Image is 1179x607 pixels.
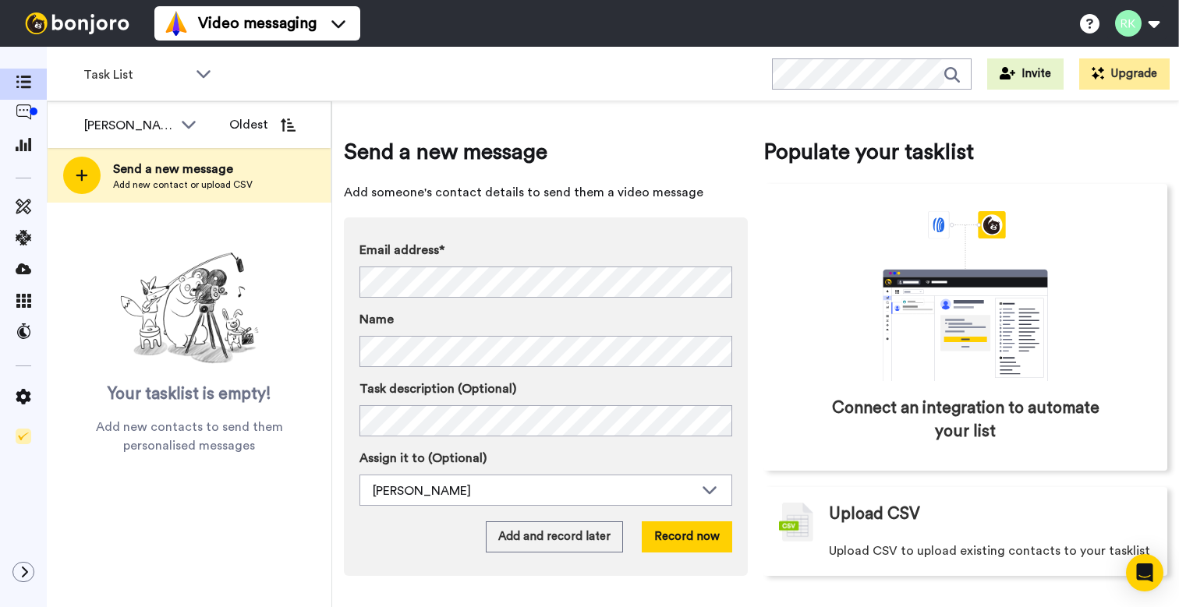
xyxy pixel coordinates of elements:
button: Upgrade [1079,58,1170,90]
button: Oldest [218,109,307,140]
div: [PERSON_NAME] [373,482,694,500]
img: Checklist.svg [16,429,31,444]
span: Name [359,310,394,329]
img: bj-logo-header-white.svg [19,12,136,34]
label: Task description (Optional) [359,379,732,398]
img: vm-color.svg [164,11,189,36]
img: ready-set-action.png [112,246,267,371]
span: Add someone's contact details to send them a video message [344,183,748,202]
span: Video messaging [198,12,317,34]
span: Your tasklist is empty! [108,383,271,406]
span: Connect an integration to automate your list [830,397,1101,443]
span: Send a new message [113,160,253,178]
img: csv-grey.png [779,503,813,542]
button: Invite [987,58,1064,90]
label: Email address* [359,241,732,259]
div: animation [848,211,1082,381]
button: Add and record later [486,521,623,552]
div: [PERSON_NAME] [84,116,173,135]
span: Populate your tasklist [763,136,1167,168]
span: Upload CSV to upload existing contacts to your tasklist [829,542,1150,560]
span: Add new contact or upload CSV [113,178,253,191]
span: Upload CSV [829,503,920,526]
span: Send a new message [344,136,748,168]
div: Open Intercom Messenger [1126,554,1163,591]
label: Assign it to (Optional) [359,449,732,468]
button: Record now [642,521,732,552]
span: Task List [83,65,188,84]
span: Add new contacts to send them personalised messages [70,418,308,455]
